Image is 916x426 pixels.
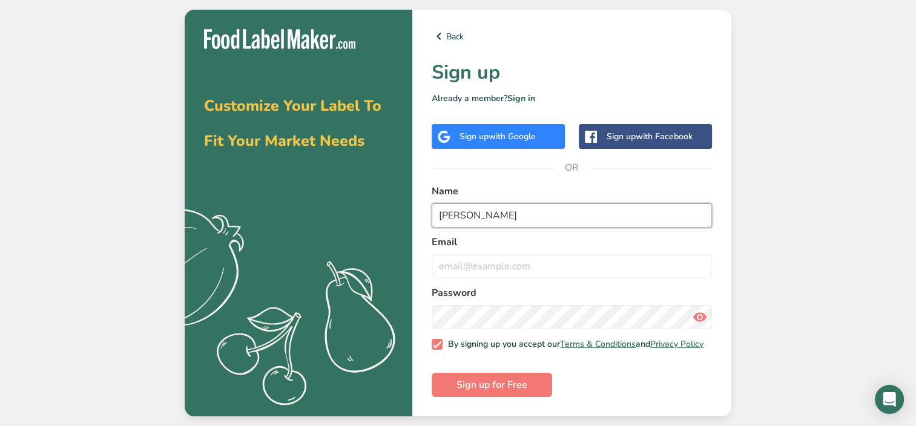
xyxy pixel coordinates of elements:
div: Sign up [460,130,536,143]
span: Sign up for Free [456,378,527,392]
label: Email [432,235,712,249]
label: Name [432,184,712,198]
div: Open Intercom Messenger [875,385,904,414]
span: By signing up you accept our and [443,339,704,350]
span: Customize Your Label To Fit Your Market Needs [204,96,381,151]
a: Privacy Policy [650,338,703,350]
button: Sign up for Free [432,373,552,397]
p: Already a member? [432,92,712,105]
label: Password [432,286,712,300]
span: OR [554,149,590,186]
a: Back [432,29,712,44]
a: Terms & Conditions [560,338,636,350]
h1: Sign up [432,58,712,87]
input: email@example.com [432,254,712,278]
span: with Facebook [636,131,693,142]
span: with Google [489,131,536,142]
a: Sign in [507,93,535,104]
img: Food Label Maker [204,29,355,49]
input: John Doe [432,203,712,228]
div: Sign up [607,130,693,143]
